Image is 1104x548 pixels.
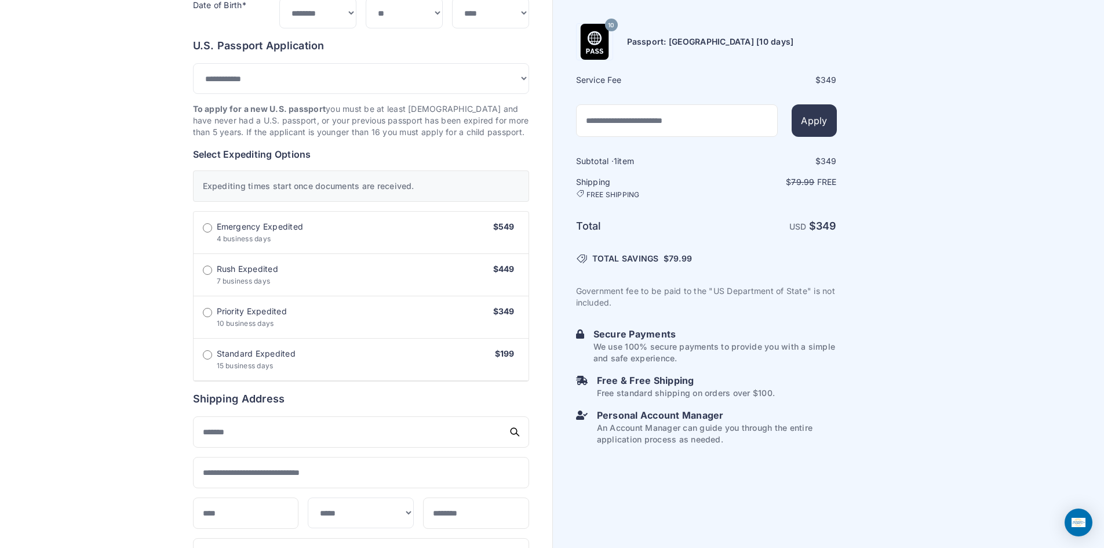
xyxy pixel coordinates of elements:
span: 4 business days [217,234,271,243]
p: Government fee to be paid to the "US Department of State" is not included. [576,285,837,309]
span: Emergency Expedited [217,221,304,233]
span: 349 [821,156,837,166]
h6: Free & Free Shipping [597,373,775,387]
h6: Select Expediting Options [193,147,529,161]
p: $ [708,176,837,188]
span: FREE SHIPPING [586,190,640,199]
strong: To apply for a new U.S. passport [193,104,326,114]
span: Standard Expedited [217,348,296,360]
p: Free standard shipping on orders over $100. [597,387,775,399]
span: 349 [821,75,837,85]
p: An Account Manager can guide you through the entire application process as needed. [597,422,837,445]
span: 10 [608,17,614,32]
h6: Service Fee [576,74,705,86]
div: Expediting times start once documents are received. [193,170,529,202]
span: $349 [493,306,515,316]
p: you must be at least [DEMOGRAPHIC_DATA] and have never had a U.S. passport, or your previous pass... [193,103,529,138]
span: $199 [495,349,515,358]
h6: U.S. Passport Application [193,38,529,54]
h6: Shipping [576,176,705,199]
img: Product Name [577,24,613,60]
h6: Personal Account Manager [597,408,837,422]
strong: $ [809,220,837,232]
div: $ [708,155,837,167]
h6: Subtotal · item [576,155,705,167]
span: 10 business days [217,319,274,328]
span: $ [664,253,692,264]
div: Open Intercom Messenger [1065,509,1092,536]
span: 15 business days [217,361,274,370]
h6: Secure Payments [593,327,837,341]
p: We use 100% secure payments to provide you with a simple and safe experience. [593,341,837,364]
span: 349 [816,220,837,232]
span: 79.99 [669,253,692,263]
span: Rush Expedited [217,263,278,275]
h6: Total [576,218,705,234]
span: 7 business days [217,277,271,285]
h6: Passport: [GEOGRAPHIC_DATA] [10 days] [627,36,794,48]
span: $449 [493,264,515,274]
h6: Shipping Address [193,391,529,407]
button: Apply [792,104,836,137]
span: $549 [493,222,515,231]
span: 1 [614,156,617,166]
span: USD [789,222,807,231]
div: $ [708,74,837,86]
span: Free [817,177,837,187]
span: TOTAL SAVINGS [592,253,659,264]
span: Priority Expedited [217,306,287,317]
span: 79.99 [791,177,814,187]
